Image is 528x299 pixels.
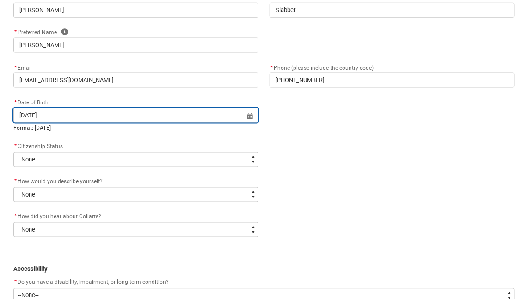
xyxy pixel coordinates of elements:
abbr: required [14,214,17,220]
label: Phone (please include the country code) [270,62,377,72]
input: +61 400 000 000 [270,73,515,88]
input: you@example.com [13,73,258,88]
label: Email [13,62,36,72]
abbr: required [14,99,17,106]
span: Citizenship Status [18,144,63,150]
abbr: required [14,279,17,286]
abbr: required [14,29,17,36]
abbr: required [14,65,17,71]
strong: Accessibility [13,265,48,272]
span: Do you have a disability, impairment, or long-term condition? [18,279,169,286]
span: Preferred Name [13,29,57,36]
span: How did you hear about Collarts? [18,214,101,220]
span: Date of Birth [13,99,49,106]
span: How would you describe yourself? [18,179,103,185]
abbr: required [270,65,273,71]
abbr: required [14,144,17,150]
div: Format: [DATE] [13,124,258,132]
abbr: required [14,179,17,185]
